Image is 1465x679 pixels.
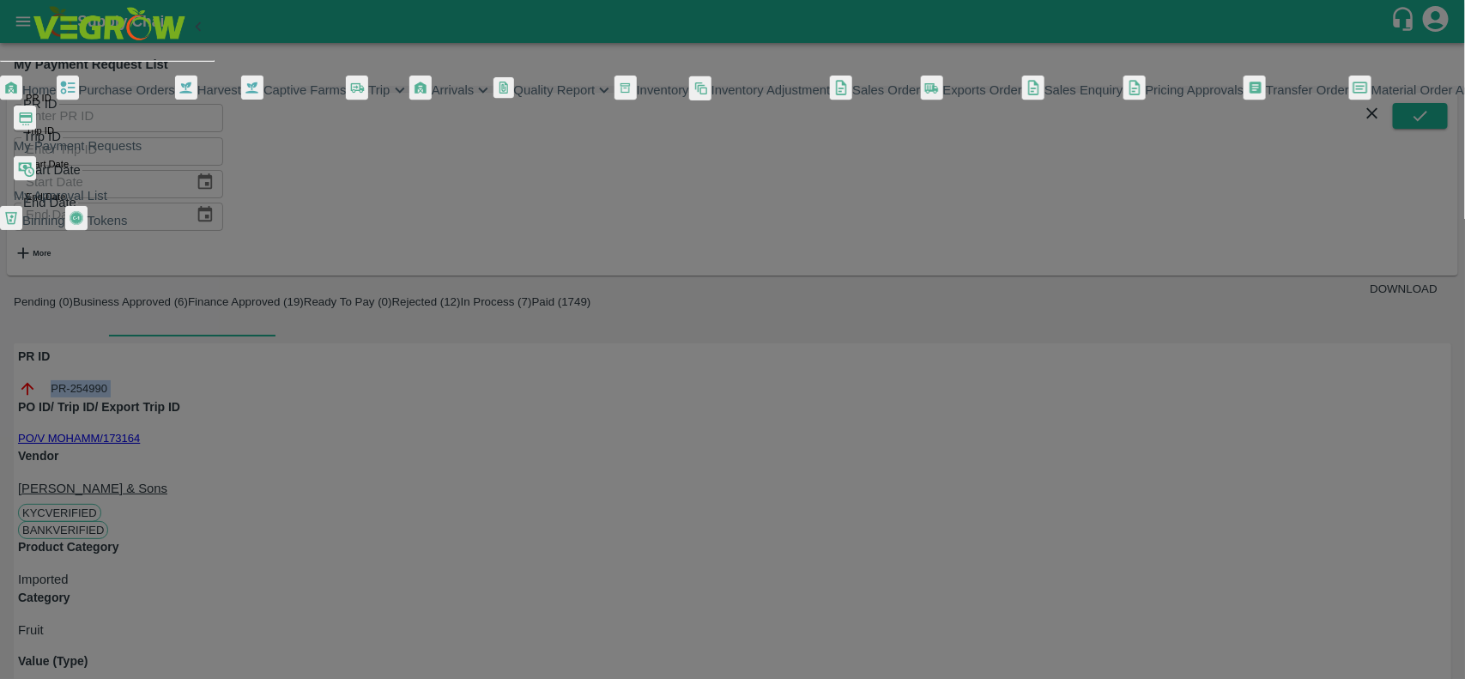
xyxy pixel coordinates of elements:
span: Trip [368,83,390,97]
span: Harvest [197,83,241,97]
a: whTransferTransfer Order [1244,76,1349,106]
img: qualityReport [493,77,514,99]
a: salesSales Enquiry [1022,76,1123,106]
span: Sales Enquiry [1044,83,1123,97]
a: approvalMy Approval List [14,155,215,206]
img: sales [1022,76,1044,100]
span: Exports Order [943,83,1022,97]
img: inventory [689,76,711,100]
img: tokens [65,206,88,231]
img: harvest [175,75,197,100]
img: shipments [921,76,943,100]
img: sales [1123,76,1146,100]
a: recieptPurchase Orders [57,76,175,106]
span: Purchase Orders [79,83,175,97]
a: salesSales Order [830,76,920,106]
a: whInventoryInventory [614,76,689,106]
img: reciept [57,76,79,100]
span: Home [22,83,57,97]
span: Sales Order [852,83,920,97]
img: whTransfer [1244,76,1266,100]
div: deliveryTrip [346,76,409,106]
a: tokensTokens [65,206,128,236]
img: delivery [346,76,368,100]
img: centralMaterial [1349,76,1371,100]
span: Inventory Adjustment [711,83,831,97]
img: harvest [241,75,263,100]
span: My Payment Requests [14,139,142,153]
div: qualityReportQuality Report [493,77,614,104]
span: Captive Farms [263,83,347,97]
div: whArrivalArrivals [409,76,493,106]
span: Transfer Order [1266,83,1349,97]
span: Binning [22,214,65,227]
span: Tokens [88,214,128,227]
img: whArrival [409,76,432,100]
span: Arrivals [432,83,474,97]
a: salesPricing Approvals [1123,76,1244,106]
a: harvestCaptive Farms [241,75,347,106]
span: Quality Report [514,83,596,97]
a: inventoryInventory Adjustment [689,76,831,106]
a: shipmentsExports Order [921,76,1022,106]
img: whInventory [614,76,637,100]
img: sales [830,76,852,100]
img: payment [14,106,36,130]
a: paymentMy Payment Requests [14,106,215,155]
img: approval [14,155,36,181]
span: Inventory [637,83,689,97]
span: My Approval List [14,189,107,203]
a: harvestHarvest [175,75,241,106]
span: Pricing Approvals [1146,83,1244,97]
